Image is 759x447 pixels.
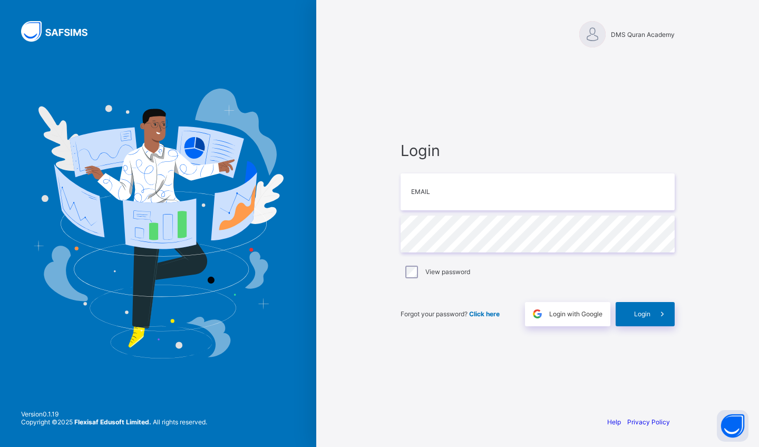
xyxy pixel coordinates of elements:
[627,418,670,426] a: Privacy Policy
[634,310,650,318] span: Login
[401,310,500,318] span: Forgot your password?
[74,418,151,426] strong: Flexisaf Edusoft Limited.
[607,418,621,426] a: Help
[717,410,748,442] button: Open asap
[21,410,207,418] span: Version 0.1.19
[33,89,284,358] img: Hero Image
[401,141,675,160] span: Login
[21,21,100,42] img: SAFSIMS Logo
[549,310,602,318] span: Login with Google
[425,268,470,276] label: View password
[531,308,543,320] img: google.396cfc9801f0270233282035f929180a.svg
[611,31,675,38] span: DMS Quran Academy
[21,418,207,426] span: Copyright © 2025 All rights reserved.
[469,310,500,318] a: Click here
